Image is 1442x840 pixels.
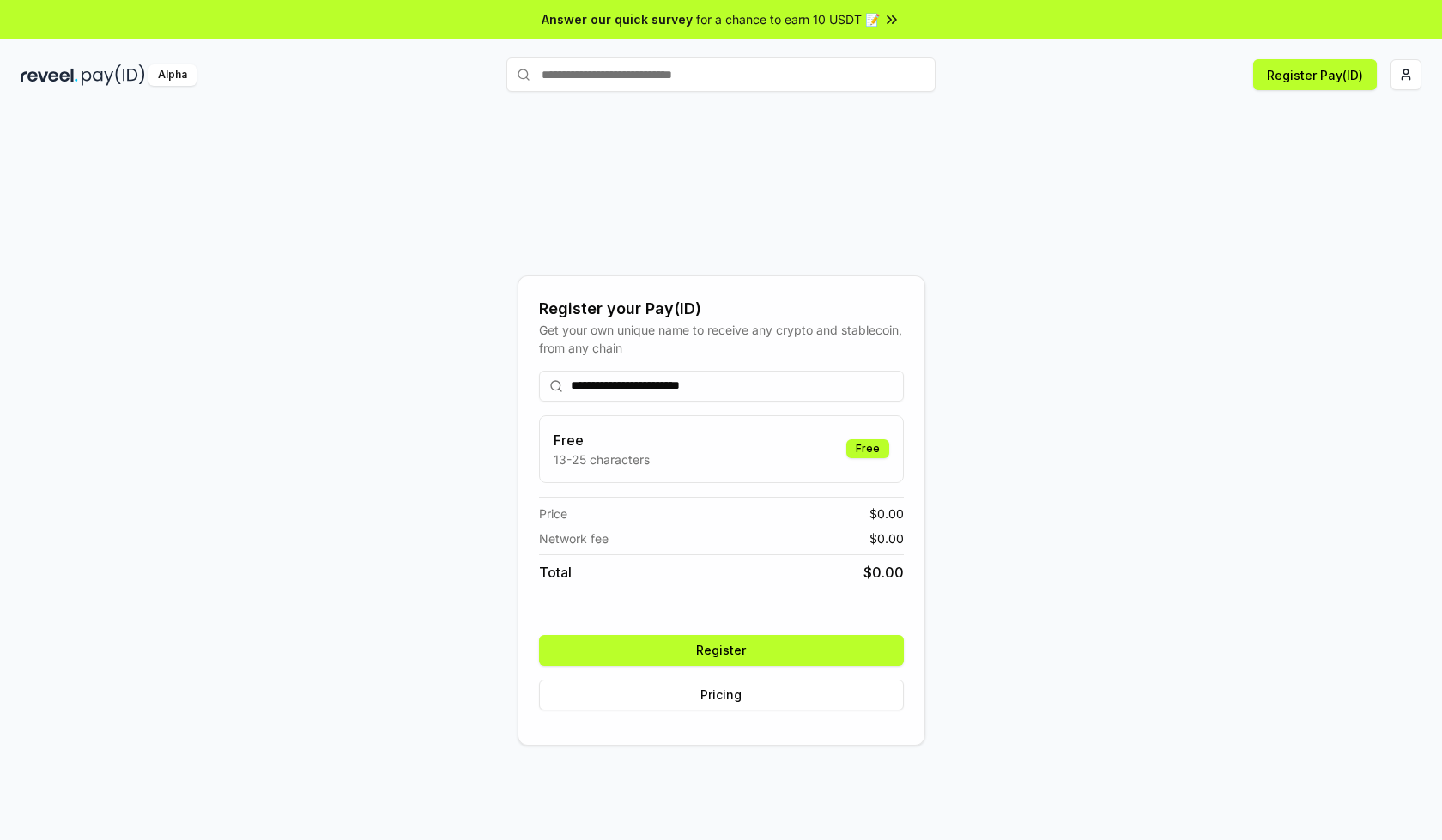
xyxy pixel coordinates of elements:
span: $ 0.00 [869,505,904,523]
button: Register Pay(ID) [1253,59,1377,90]
div: Alpha [148,64,197,86]
p: 13-25 characters [554,450,650,468]
div: Register your Pay(ID) [539,297,904,321]
img: reveel_dark [21,64,78,86]
img: pay_id [82,64,145,86]
button: Register [539,635,904,666]
button: Pricing [539,680,904,710]
span: Network fee [539,529,609,547]
div: Free [846,439,889,458]
span: for a chance to earn 10 USDT 📝 [696,10,880,28]
span: Answer our quick survey [542,10,693,28]
span: $ 0.00 [869,529,904,547]
span: Total [539,562,572,583]
h3: Free [554,430,650,450]
div: Get your own unique name to receive any crypto and stablecoin, from any chain [539,321,904,357]
span: $ 0.00 [863,562,904,583]
span: Price [539,505,567,523]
